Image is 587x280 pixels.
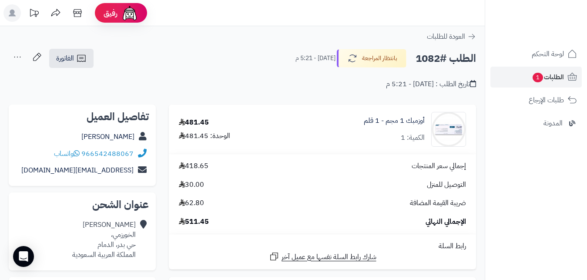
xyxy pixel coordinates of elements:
[81,148,134,159] a: 966542488067
[490,67,582,88] a: الطلبات1
[72,220,136,260] div: [PERSON_NAME] الخورزمي، حي بدر، الدمام المملكة العربية السعودية
[532,48,564,60] span: لوحة التحكم
[179,198,204,208] span: 62.80
[21,165,134,175] a: [EMAIL_ADDRESS][DOMAIN_NAME]
[533,73,543,82] span: 1
[529,94,564,106] span: طلبات الإرجاع
[56,53,74,64] span: الفاتورة
[416,50,476,67] h2: الطلب #1082
[49,49,94,68] a: الفاتورة
[364,116,425,126] a: أوزمبك 1 مجم - 1 قلم
[172,241,473,251] div: رابط السلة
[410,198,466,208] span: ضريبة القيمة المضافة
[179,131,230,141] div: الوحدة: 481.45
[426,217,466,227] span: الإجمالي النهائي
[121,4,138,22] img: ai-face.png
[490,44,582,64] a: لوحة التحكم
[13,246,34,267] div: Open Intercom Messenger
[532,71,564,83] span: الطلبات
[179,180,204,190] span: 30.00
[54,148,80,159] a: واتساب
[295,54,335,63] small: [DATE] - 5:21 م
[337,49,406,67] button: بانتظار المراجعة
[386,79,476,89] div: تاريخ الطلب : [DATE] - 5:21 م
[427,31,465,42] span: العودة للطلبات
[16,199,149,210] h2: عنوان الشحن
[427,180,466,190] span: التوصيل للمنزل
[282,252,376,262] span: شارك رابط السلة نفسها مع عميل آخر
[401,133,425,143] div: الكمية: 1
[490,113,582,134] a: المدونة
[528,24,579,43] img: logo-2.png
[179,217,209,227] span: 511.45
[23,4,45,24] a: تحديثات المنصة
[179,118,209,128] div: 481.45
[412,161,466,171] span: إجمالي سعر المنتجات
[16,111,149,122] h2: تفاصيل العميل
[427,31,476,42] a: العودة للطلبات
[432,112,466,147] img: 1752135870-Ozempic%201mg%201%20pen-90x90.jpg
[543,117,563,129] span: المدونة
[490,90,582,111] a: طلبات الإرجاع
[269,251,376,262] a: شارك رابط السلة نفسها مع عميل آخر
[81,132,134,142] a: [PERSON_NAME]
[104,8,117,18] span: رفيق
[179,161,208,171] span: 418.65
